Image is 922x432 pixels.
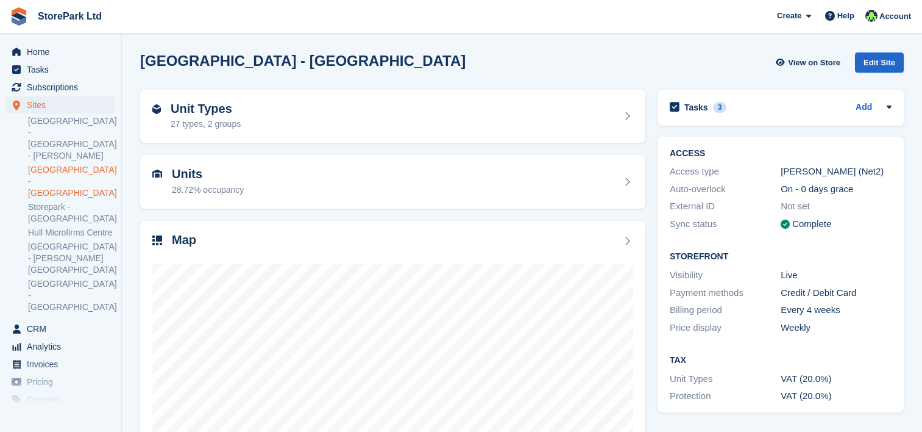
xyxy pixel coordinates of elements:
a: menu [6,96,115,113]
div: Auto-overlock [670,182,781,196]
a: Hull Microfirms Centre [28,227,115,239]
a: menu [6,373,115,391]
span: Tasks [27,61,100,78]
a: Unit Types 27 types, 2 groups [140,90,645,143]
img: Ryan Mulcahy [865,10,878,22]
div: Protection [670,389,781,403]
span: Coupons [27,391,100,408]
div: Sync status [670,217,781,231]
a: Add [856,101,872,115]
a: Storepark - [GEOGRAPHIC_DATA] [28,201,115,225]
span: View on Store [788,57,840,69]
div: 27 types, 2 groups [171,118,241,131]
a: menu [6,391,115,408]
h2: Tax [670,356,892,365]
div: 3 [713,102,727,113]
h2: Tasks [684,102,708,113]
div: Every 4 weeks [781,303,892,317]
img: unit-type-icn-2b2737a686de81e16bb02015468b77c625bbabd49415b5ef34ead5e3b44a266d.svg [152,104,161,114]
h2: [GEOGRAPHIC_DATA] - [GEOGRAPHIC_DATA] [140,52,466,69]
a: menu [6,61,115,78]
a: Units 28.72% occupancy [140,155,645,209]
div: VAT (20.0%) [781,372,892,386]
span: Create [777,10,801,22]
span: Subscriptions [27,79,100,96]
a: menu [6,320,115,337]
a: Edit Site [855,52,904,77]
div: Visibility [670,268,781,283]
span: Account [879,10,911,23]
a: menu [6,79,115,96]
a: [GEOGRAPHIC_DATA] - [GEOGRAPHIC_DATA] [28,278,115,313]
div: Credit / Debit Card [781,286,892,300]
a: [GEOGRAPHIC_DATA] - [PERSON_NAME][GEOGRAPHIC_DATA] [28,241,115,276]
div: Edit Site [855,52,904,73]
div: Live [781,268,892,283]
h2: Storefront [670,252,892,262]
div: Billing period [670,303,781,317]
span: CRM [27,320,100,337]
span: Pricing [27,373,100,391]
h2: Map [172,233,196,247]
a: [GEOGRAPHIC_DATA] - [GEOGRAPHIC_DATA] [28,164,115,199]
div: Payment methods [670,286,781,300]
div: 28.72% occupancy [172,184,244,196]
div: Complete [792,217,831,231]
span: Invoices [27,356,100,373]
span: Analytics [27,338,100,355]
h2: Unit Types [171,102,241,116]
div: Weekly [781,321,892,335]
img: unit-icn-7be61d7bf1b0ce9d3e12c5938cc71ed9869f7b940bace4675aadf7bd6d80202e.svg [152,170,162,178]
img: map-icn-33ee37083ee616e46c38cad1a60f524a97daa1e2b2c8c0bc3eb3415660979fc1.svg [152,236,162,245]
div: Access type [670,165,781,179]
div: VAT (20.0%) [781,389,892,403]
div: Unit Types [670,372,781,386]
a: View on Store [774,52,845,73]
div: On - 0 days grace [781,182,892,196]
h2: ACCESS [670,149,892,159]
span: Home [27,43,100,60]
a: menu [6,43,115,60]
img: stora-icon-8386f47178a22dfd0bd8f6a31ec36ba5ce8667c1dd55bd0f319d3a0aa187defe.svg [10,7,28,26]
a: StorePark Ltd [33,6,107,26]
h2: Units [172,167,244,181]
div: Price display [670,321,781,335]
div: [PERSON_NAME] (Net2) [781,165,892,179]
a: menu [6,356,115,373]
div: Not set [781,200,892,214]
div: External ID [670,200,781,214]
a: menu [6,338,115,355]
a: [GEOGRAPHIC_DATA] - [GEOGRAPHIC_DATA] - [PERSON_NAME] [28,115,115,162]
span: Help [837,10,854,22]
span: Sites [27,96,100,113]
